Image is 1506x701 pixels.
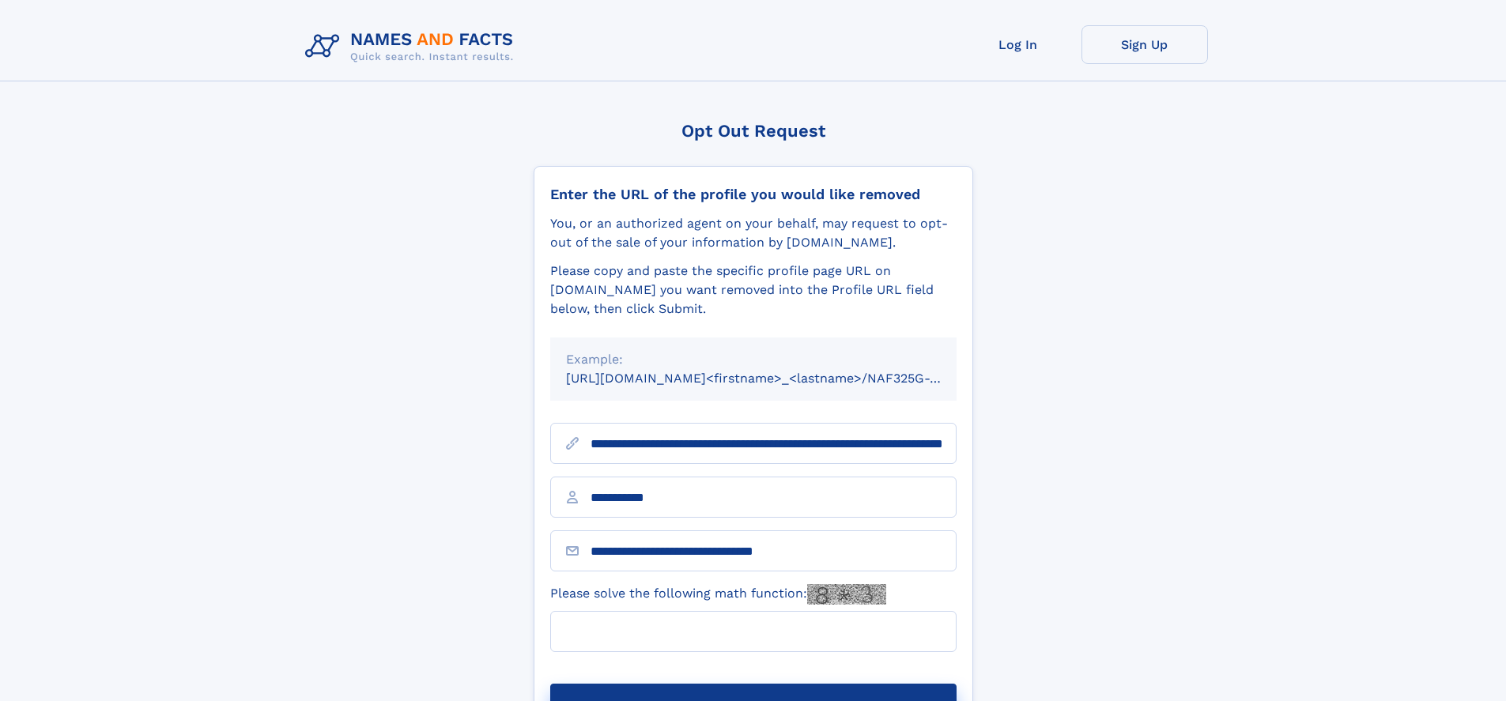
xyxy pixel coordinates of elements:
div: Please copy and paste the specific profile page URL on [DOMAIN_NAME] you want removed into the Pr... [550,262,957,318]
a: Log In [955,25,1081,64]
div: Enter the URL of the profile you would like removed [550,186,957,203]
small: [URL][DOMAIN_NAME]<firstname>_<lastname>/NAF325G-xxxxxxxx [566,371,987,386]
div: Opt Out Request [534,121,973,141]
label: Please solve the following math function: [550,584,886,605]
img: Logo Names and Facts [299,25,527,68]
div: Example: [566,350,941,369]
div: You, or an authorized agent on your behalf, may request to opt-out of the sale of your informatio... [550,214,957,252]
a: Sign Up [1081,25,1208,64]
